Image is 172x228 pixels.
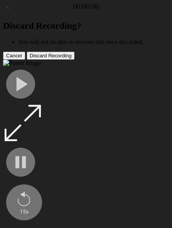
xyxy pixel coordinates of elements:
button: Cancel [3,52,25,60]
h2: Discard Recording? [3,21,169,31]
li: You will not be able to recover this once discarded. [18,39,169,46]
a: 00:00:00 [73,2,99,11]
button: Discard Recording [27,52,75,60]
img: Poster Image [3,60,41,67]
